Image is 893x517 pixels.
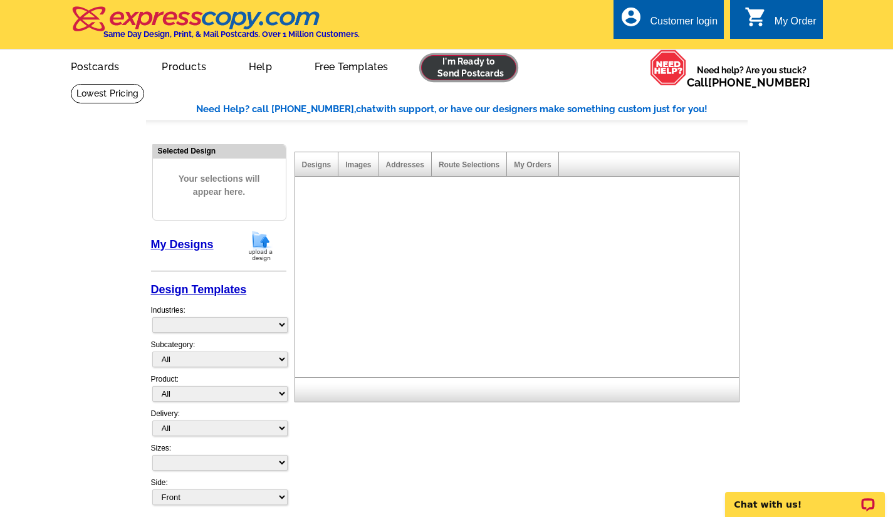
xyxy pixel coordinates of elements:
[151,442,286,477] div: Sizes:
[151,238,214,251] a: My Designs
[103,29,360,39] h4: Same Day Design, Print, & Mail Postcards. Over 1 Million Customers.
[302,160,332,169] a: Designs
[687,76,810,89] span: Call
[229,51,292,80] a: Help
[650,16,718,33] div: Customer login
[151,373,286,408] div: Product:
[162,160,276,211] span: Your selections will appear here.
[620,14,718,29] a: account_circle Customer login
[650,50,687,86] img: help
[514,160,551,169] a: My Orders
[295,51,409,80] a: Free Templates
[51,51,140,80] a: Postcards
[386,160,424,169] a: Addresses
[744,6,767,28] i: shopping_cart
[356,103,376,115] span: chat
[439,160,499,169] a: Route Selections
[151,477,286,506] div: Side:
[151,339,286,373] div: Subcategory:
[71,15,360,39] a: Same Day Design, Print, & Mail Postcards. Over 1 Million Customers.
[142,51,226,80] a: Products
[687,64,817,89] span: Need help? Are you stuck?
[345,160,371,169] a: Images
[744,14,817,29] a: shopping_cart My Order
[196,102,748,117] div: Need Help? call [PHONE_NUMBER], with support, or have our designers make something custom just fo...
[717,478,893,517] iframe: LiveChat chat widget
[708,76,810,89] a: [PHONE_NUMBER]
[244,230,277,262] img: upload-design
[153,145,286,157] div: Selected Design
[151,283,247,296] a: Design Templates
[775,16,817,33] div: My Order
[151,408,286,442] div: Delivery:
[151,298,286,339] div: Industries:
[620,6,642,28] i: account_circle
